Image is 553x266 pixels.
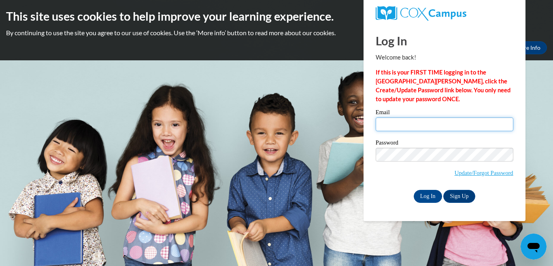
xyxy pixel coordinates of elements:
p: By continuing to use the site you agree to our use of cookies. Use the ‘More info’ button to read... [6,28,547,37]
label: Email [376,109,513,117]
a: Sign Up [443,190,475,203]
a: Update/Forgot Password [455,170,513,176]
a: More Info [509,41,547,54]
strong: If this is your FIRST TIME logging in to the [GEOGRAPHIC_DATA][PERSON_NAME], click the Create/Upd... [376,69,510,102]
h1: Log In [376,32,513,49]
a: COX Campus [376,6,513,21]
p: Welcome back! [376,53,513,62]
img: COX Campus [376,6,466,21]
h2: This site uses cookies to help improve your learning experience. [6,8,547,24]
label: Password [376,140,513,148]
iframe: Button to launch messaging window [521,234,547,260]
input: Log In [414,190,442,203]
